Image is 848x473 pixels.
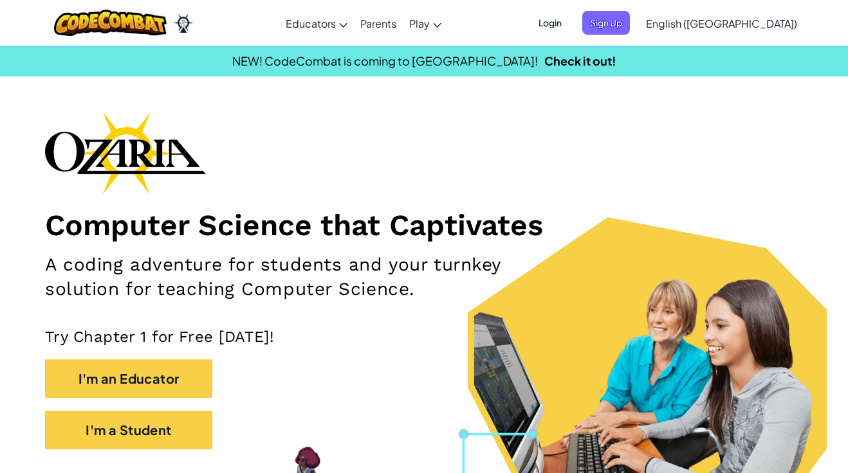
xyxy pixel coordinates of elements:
button: I'm an Educator [45,359,212,398]
a: Play [403,6,448,40]
h1: Computer Science that Captivates [45,207,803,243]
span: English ([GEOGRAPHIC_DATA]) [646,17,797,30]
button: I'm a Student [45,411,212,449]
a: Educators [279,6,354,40]
img: Ozaria [173,13,194,33]
a: Parents [354,6,403,40]
img: CodeCombat logo [54,10,167,36]
button: Login [531,11,569,35]
h2: A coding adventure for students and your turnkey solution for teaching Computer Science. [45,253,553,301]
img: Ozaria branding logo [45,112,206,194]
a: Check it out! [544,53,616,68]
span: NEW! CodeCombat is coming to [GEOGRAPHIC_DATA]! [232,53,538,68]
p: Try Chapter 1 for Free [DATE]! [45,327,803,346]
a: English ([GEOGRAPHIC_DATA]) [640,6,804,40]
button: Sign Up [582,11,630,35]
span: Educators [286,17,336,30]
span: Play [409,17,430,30]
